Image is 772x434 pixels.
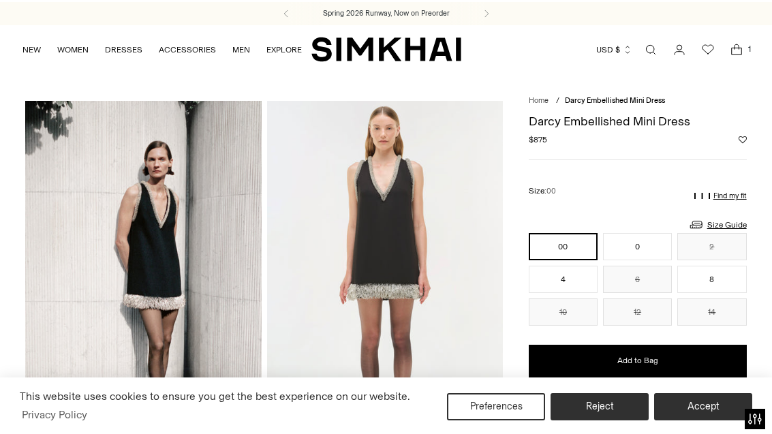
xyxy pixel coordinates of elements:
[22,33,41,63] a: NEW
[447,391,545,418] button: Preferences
[529,264,598,291] button: 4
[232,33,250,63] a: MEN
[677,264,746,291] button: 8
[603,231,672,258] button: 0
[666,34,693,61] a: Go to the account page
[20,388,410,401] span: This website uses cookies to ensure you get the best experience on our website.
[637,34,664,61] a: Open search modal
[556,93,559,105] div: /
[529,131,547,144] span: $875
[57,33,89,63] a: WOMEN
[603,296,672,324] button: 12
[529,296,598,324] button: 10
[688,214,747,231] a: Size Guide
[529,93,747,105] nav: breadcrumbs
[551,391,649,418] button: Reject
[529,343,747,375] button: Add to Bag
[311,34,461,61] a: SIMKHAI
[654,391,752,418] button: Accept
[603,264,672,291] button: 6
[739,134,747,142] button: Add to Wishlist
[529,94,549,103] a: Home
[596,33,632,63] button: USD $
[743,41,756,53] span: 1
[11,382,137,423] iframe: Sign Up via Text for Offers
[323,6,450,17] a: Spring 2026 Runway, Now on Preorder
[266,33,302,63] a: EXPLORE
[677,296,746,324] button: 14
[529,113,747,125] h1: Darcy Embellished Mini Dress
[105,33,142,63] a: DRESSES
[529,183,556,196] label: Size:
[159,33,216,63] a: ACCESSORIES
[529,231,598,258] button: 00
[565,94,665,103] span: Darcy Embellished Mini Dress
[546,185,556,193] span: 00
[723,34,750,61] a: Open cart modal
[617,353,658,365] span: Add to Bag
[694,34,722,61] a: Wishlist
[677,231,746,258] button: 2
